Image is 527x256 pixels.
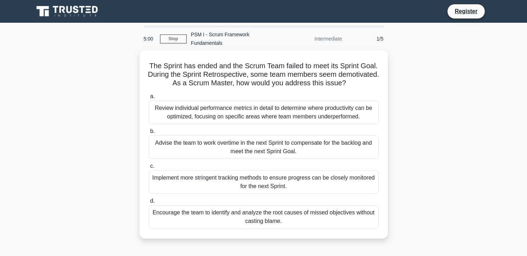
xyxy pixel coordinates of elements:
div: Review individual performance metrics in detail to determine where productivity can be optimized,... [149,101,379,124]
div: Encourage the team to identify and analyze the root causes of missed objectives without casting b... [149,205,379,229]
span: b. [150,128,155,134]
div: 5:00 [139,32,160,46]
div: Implement more stringent tracking methods to ensure progress can be closely monitored for the nex... [149,170,379,194]
a: Stop [160,34,187,43]
span: d. [150,198,155,204]
a: Register [450,7,482,16]
div: Advise the team to work overtime in the next Sprint to compensate for the backlog and meet the ne... [149,135,379,159]
div: Intermediate [284,32,346,46]
span: a. [150,93,155,99]
div: PSM I - Scrum Framework Fundamentals [187,27,284,50]
div: 1/5 [346,32,388,46]
span: c. [150,163,154,169]
h5: The Sprint has ended and the Scrum Team failed to meet its Sprint Goal. During the Sprint Retrosp... [148,62,379,88]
